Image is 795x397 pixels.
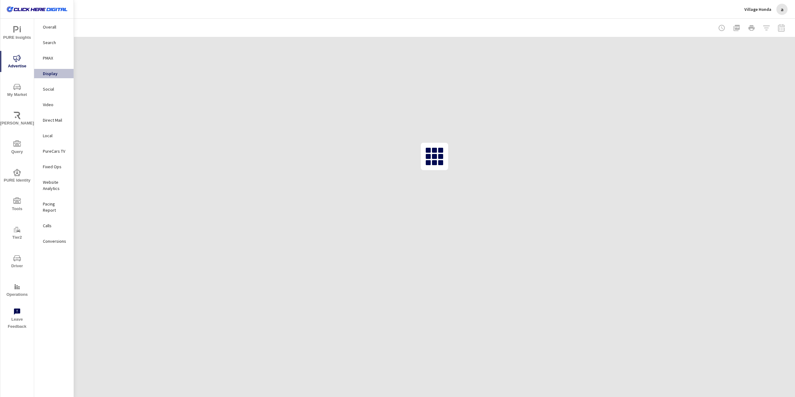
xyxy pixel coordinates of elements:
[34,84,74,94] div: Social
[34,131,74,140] div: Local
[34,38,74,47] div: Search
[2,197,32,213] span: Tools
[34,22,74,32] div: Overall
[34,237,74,246] div: Conversions
[2,26,32,41] span: PURE Insights
[2,83,32,98] span: My Market
[2,169,32,184] span: PURE Identity
[2,140,32,156] span: Query
[43,70,69,77] p: Display
[43,223,69,229] p: Calls
[34,147,74,156] div: PureCars TV
[43,133,69,139] p: Local
[34,199,74,215] div: Pacing Report
[2,226,32,241] span: Tier2
[43,86,69,92] p: Social
[43,55,69,61] p: PMAX
[2,55,32,70] span: Advertise
[34,221,74,230] div: Calls
[43,179,69,192] p: Website Analytics
[34,100,74,109] div: Video
[34,162,74,171] div: Fixed Ops
[34,69,74,78] div: Display
[43,102,69,108] p: Video
[34,115,74,125] div: Direct Mail
[43,201,69,213] p: Pacing Report
[43,164,69,170] p: Fixed Ops
[34,53,74,63] div: PMAX
[43,39,69,46] p: Search
[2,112,32,127] span: [PERSON_NAME]
[43,238,69,244] p: Conversions
[34,178,74,193] div: Website Analytics
[2,283,32,298] span: Operations
[776,4,788,15] div: a
[744,7,771,12] p: Village Honda
[2,255,32,270] span: Driver
[0,19,34,333] div: nav menu
[43,148,69,154] p: PureCars TV
[2,308,32,330] span: Leave Feedback
[43,24,69,30] p: Overall
[43,117,69,123] p: Direct Mail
